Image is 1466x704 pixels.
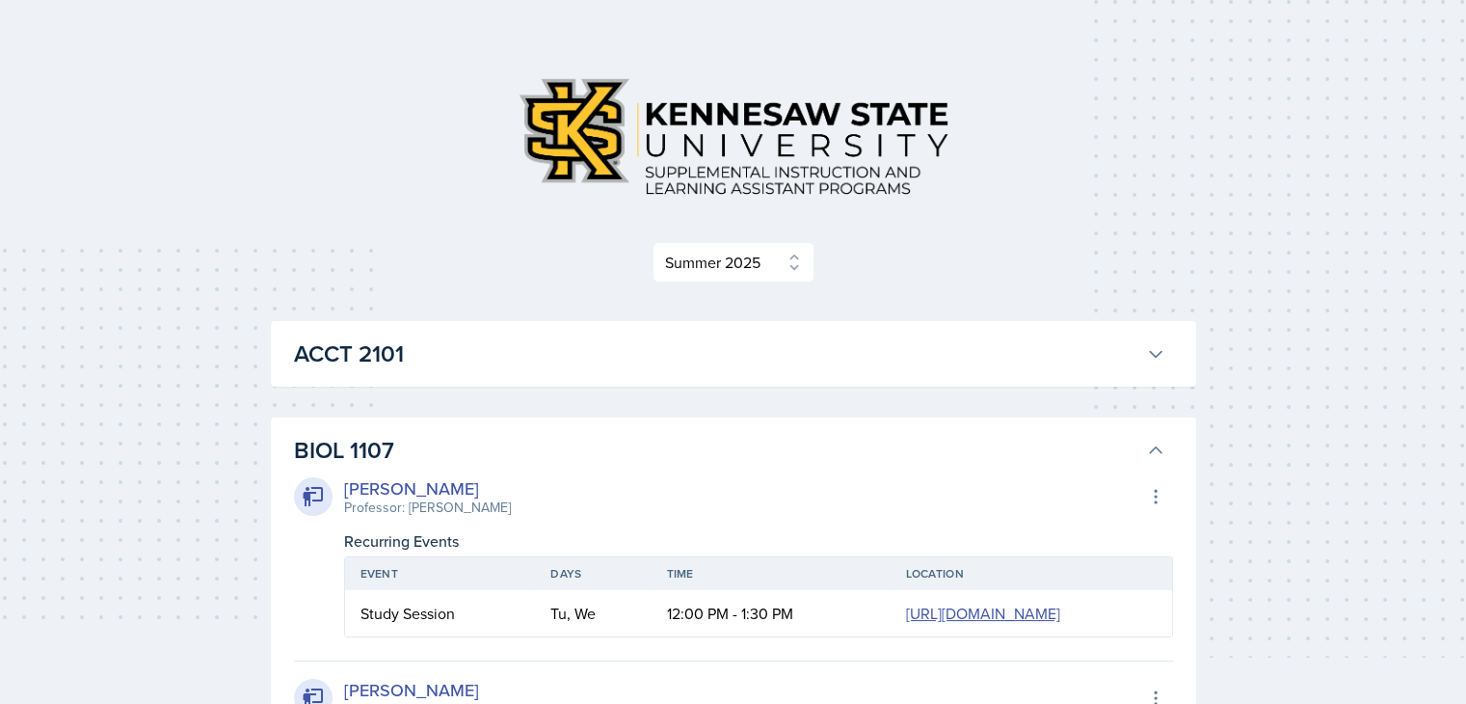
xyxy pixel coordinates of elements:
div: Recurring Events [344,529,1173,553]
th: Days [535,557,651,590]
h3: BIOL 1107 [294,433,1138,468]
div: [PERSON_NAME] [344,677,511,703]
button: BIOL 1107 [290,429,1169,472]
h3: ACCT 2101 [294,337,1138,371]
button: ACCT 2101 [290,333,1169,375]
img: Kennesaw State University [502,62,965,211]
div: Professor: [PERSON_NAME] [344,498,511,518]
th: Location [890,557,1171,590]
div: Study Session [360,602,520,625]
td: 12:00 PM - 1:30 PM [651,590,890,636]
a: [URL][DOMAIN_NAME] [905,603,1059,624]
div: [PERSON_NAME] [344,475,511,501]
th: Time [651,557,890,590]
th: Event [345,557,536,590]
td: Tu, We [535,590,651,636]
